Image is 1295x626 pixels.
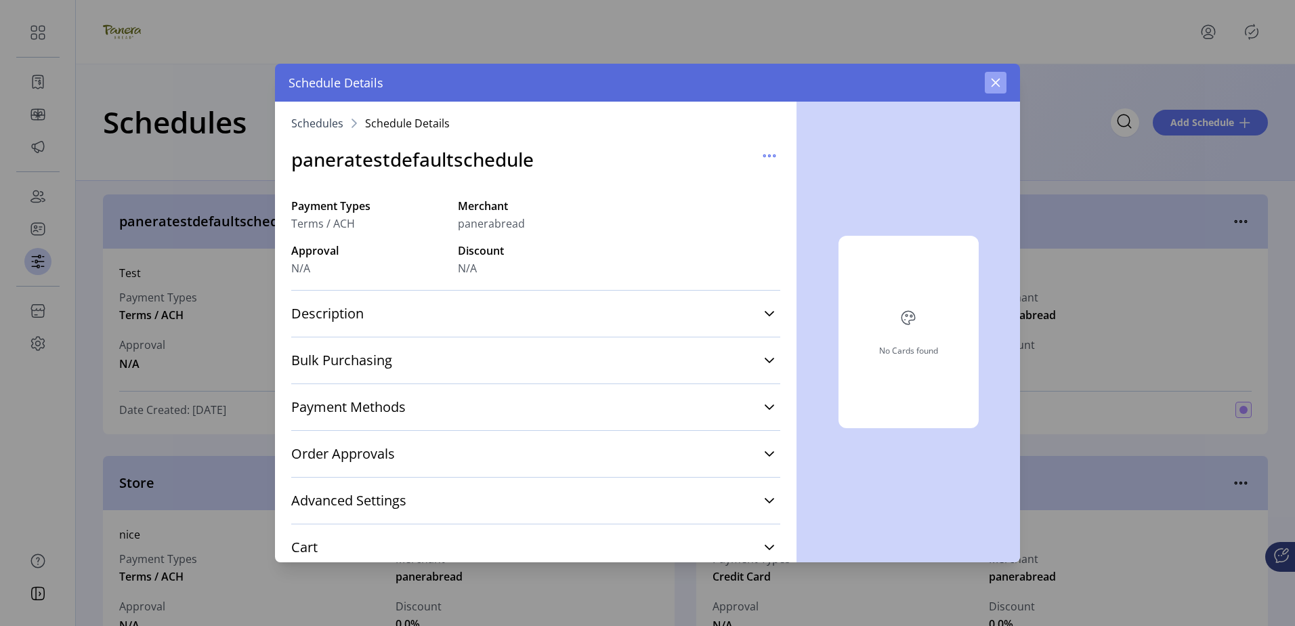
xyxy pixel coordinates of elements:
[291,494,406,507] span: Advanced Settings
[365,118,450,129] span: Schedule Details
[458,198,614,214] label: Merchant
[291,243,447,259] label: Approval
[291,260,310,276] span: N/A
[291,118,343,129] a: Schedules
[458,243,614,259] label: Discount
[291,439,780,469] a: Order Approvals
[291,400,406,414] span: Payment Methods
[289,74,383,92] span: Schedule Details
[291,354,392,367] span: Bulk Purchasing
[291,307,364,320] span: Description
[291,299,780,329] a: Description
[291,346,780,375] a: Bulk Purchasing
[291,215,447,232] span: Terms / ACH
[291,486,780,516] a: Advanced Settings
[458,215,525,232] span: panerabread
[291,447,395,461] span: Order Approvals
[291,541,318,554] span: Cart
[291,533,780,562] a: Cart
[291,392,780,422] a: Payment Methods
[879,345,938,357] div: No Cards found
[291,145,534,173] h3: paneratestdefaultschedule
[291,198,447,214] label: Payment Types
[458,260,477,276] span: N/A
